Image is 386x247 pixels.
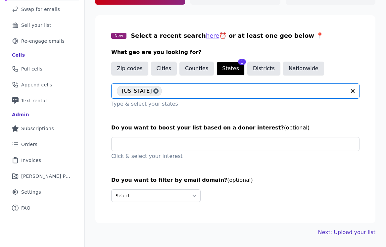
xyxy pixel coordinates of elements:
[21,38,65,44] span: Re-engage emails
[21,141,37,148] span: Orders
[206,31,219,40] button: here
[12,111,29,118] div: Admin
[5,185,79,199] a: Settings
[111,100,360,108] p: Type & select your states
[5,34,79,48] a: Re-engage emails
[238,59,246,65] div: 1
[111,177,227,183] span: Do you want to filter by email domain?
[5,137,79,152] a: Orders
[21,22,51,28] span: Sell your list
[111,48,360,56] h3: What geo are you looking for?
[179,62,214,75] button: Counties
[151,62,177,75] button: Cities
[21,205,30,211] span: FAQ
[318,228,375,236] a: Next: Upload your list
[21,81,52,88] span: Append cells
[5,153,79,168] a: Invoices
[111,62,148,75] button: Zip codes
[217,62,245,75] button: States
[284,124,310,131] span: (optional)
[21,157,41,164] span: Invoices
[227,177,253,183] span: (optional)
[5,169,79,183] a: [PERSON_NAME] Performance
[247,62,280,75] button: Districts
[5,93,79,108] a: Text rental
[21,189,41,195] span: Settings
[21,6,60,13] span: Swap for emails
[111,152,360,160] p: Click & select your interest
[5,121,79,136] a: Subscriptions
[131,32,323,39] span: Select a recent search ⏰ or at least one geo below 📍
[21,173,71,179] span: [PERSON_NAME] Performance
[5,18,79,32] a: Sell your list
[21,125,54,132] span: Subscriptions
[111,124,284,131] span: Do you want to boost your list based on a donor interest?
[111,33,126,39] span: New
[5,2,79,17] a: Swap for emails
[5,62,79,76] a: Pull cells
[5,77,79,92] a: Append cells
[5,201,79,215] a: FAQ
[21,66,42,72] span: Pull cells
[283,62,324,75] button: Nationwide
[12,52,25,58] div: Cells
[21,97,47,104] span: Text rental
[122,86,152,96] span: [US_STATE]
